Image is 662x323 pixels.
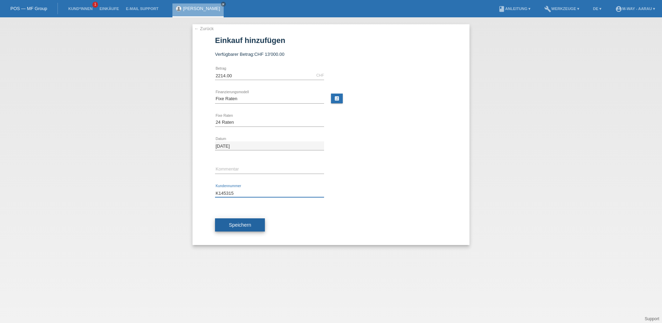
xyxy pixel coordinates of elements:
a: Einkäufe [96,7,122,11]
a: close [221,2,226,7]
h1: Einkauf hinzufügen [215,36,447,45]
a: ← Zurück [194,26,214,31]
i: build [544,6,551,12]
div: CHF [316,73,324,77]
a: buildWerkzeuge ▾ [541,7,583,11]
button: Speichern [215,218,265,232]
span: Speichern [229,222,251,228]
a: Support [645,316,659,321]
a: Kund*innen [65,7,96,11]
i: account_circle [615,6,622,12]
a: DE ▾ [590,7,605,11]
a: calculate [331,94,343,103]
a: [PERSON_NAME] [183,6,220,11]
span: CHF 13'000.00 [254,52,284,57]
i: book [498,6,505,12]
a: bookAnleitung ▾ [495,7,534,11]
a: POS — MF Group [10,6,47,11]
span: 1 [92,2,98,8]
div: Verfügbarer Betrag: [215,52,447,57]
a: account_circlem-way - Aarau ▾ [612,7,659,11]
i: close [222,2,225,6]
a: E-Mail Support [123,7,162,11]
i: calculate [334,96,340,101]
